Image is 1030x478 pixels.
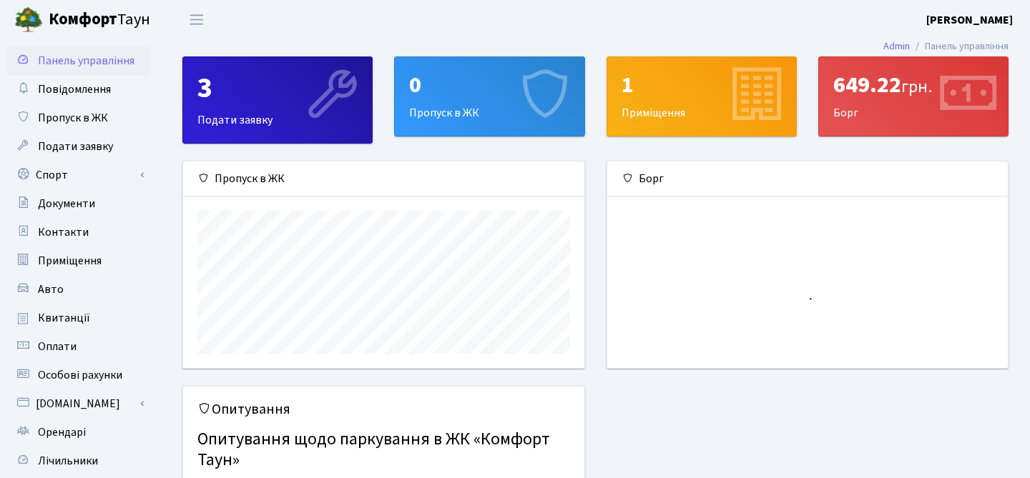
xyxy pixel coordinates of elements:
[7,132,150,161] a: Подати заявку
[819,57,1008,136] div: Борг
[183,57,372,143] div: Подати заявку
[607,57,796,136] div: Приміщення
[38,139,113,154] span: Подати заявку
[395,57,584,136] div: Пропуск в ЖК
[622,71,782,99] div: 1
[7,447,150,475] a: Лічильники
[883,39,910,54] a: Admin
[7,46,150,75] a: Панель управління
[7,161,150,189] a: Спорт
[38,310,90,326] span: Квитанції
[197,401,570,418] h5: Опитування
[7,218,150,247] a: Контакти
[49,8,150,32] span: Таун
[38,424,86,440] span: Орендарі
[183,161,584,196] div: Пропуск в ЖК
[926,11,1013,29] a: [PERSON_NAME]
[7,389,150,418] a: [DOMAIN_NAME]
[38,253,102,269] span: Приміщення
[38,367,122,383] span: Особові рахунки
[197,71,358,106] div: 3
[394,56,584,136] a: 0Пропуск в ЖК
[901,74,932,99] span: грн.
[7,418,150,447] a: Орендарі
[926,12,1013,28] b: [PERSON_NAME]
[607,161,1009,196] div: Борг
[14,6,43,34] img: logo.png
[38,339,77,354] span: Оплати
[7,189,150,218] a: Документи
[7,104,150,132] a: Пропуск в ЖК
[7,361,150,389] a: Особові рахунки
[38,81,111,97] span: Повідомлення
[7,275,150,304] a: Авто
[862,31,1030,61] nav: breadcrumb
[38,453,98,469] span: Лічильники
[7,247,150,275] a: Приміщення
[38,282,64,297] span: Авто
[833,71,994,99] div: 649.22
[182,56,373,144] a: 3Подати заявку
[38,224,89,240] span: Контакти
[38,110,108,126] span: Пропуск в ЖК
[49,8,117,31] b: Комфорт
[197,424,570,477] h4: Опитування щодо паркування в ЖК «Комфорт Таун»
[38,196,95,211] span: Документи
[7,75,150,104] a: Повідомлення
[607,56,797,136] a: 1Приміщення
[7,332,150,361] a: Оплати
[910,39,1009,54] li: Панель управління
[38,53,134,69] span: Панель управління
[179,8,215,31] button: Переключити навігацію
[7,304,150,332] a: Квитанції
[409,71,569,99] div: 0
